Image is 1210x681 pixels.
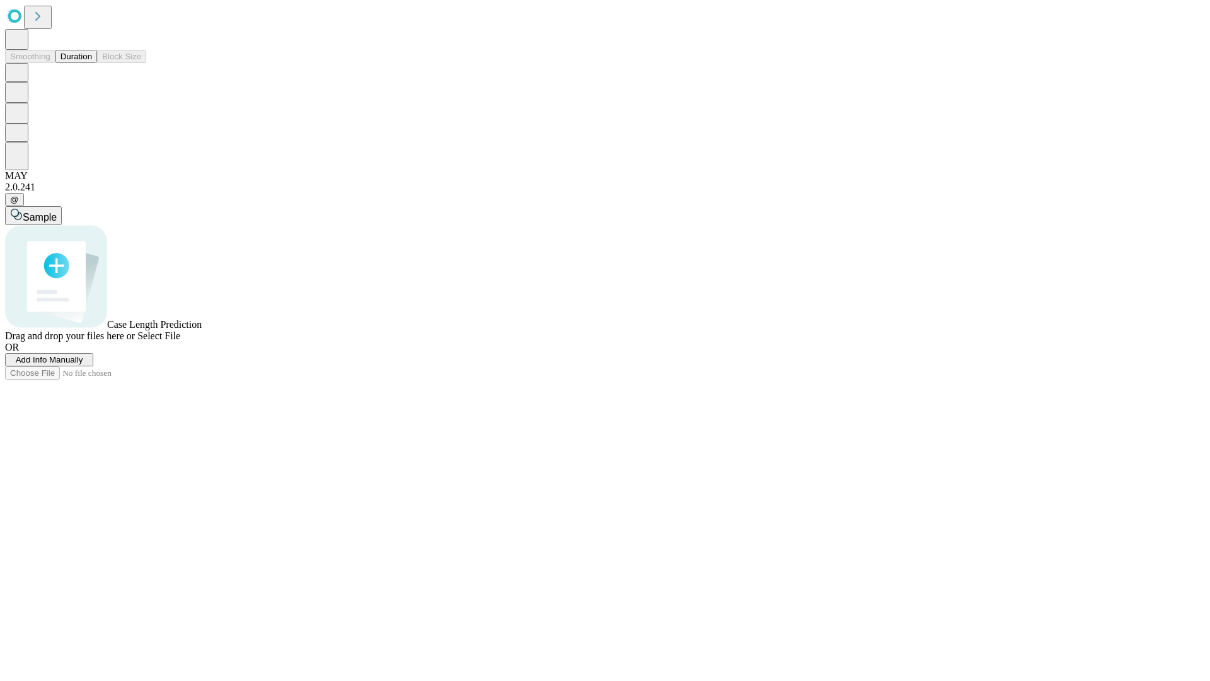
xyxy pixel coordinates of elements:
[107,319,202,330] span: Case Length Prediction
[5,182,1205,193] div: 2.0.241
[23,212,57,223] span: Sample
[97,50,146,63] button: Block Size
[5,353,93,366] button: Add Info Manually
[5,193,24,206] button: @
[5,330,135,341] span: Drag and drop your files here or
[137,330,180,341] span: Select File
[16,355,83,364] span: Add Info Manually
[5,50,55,63] button: Smoothing
[10,195,19,204] span: @
[5,170,1205,182] div: MAY
[55,50,97,63] button: Duration
[5,206,62,225] button: Sample
[5,342,19,352] span: OR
